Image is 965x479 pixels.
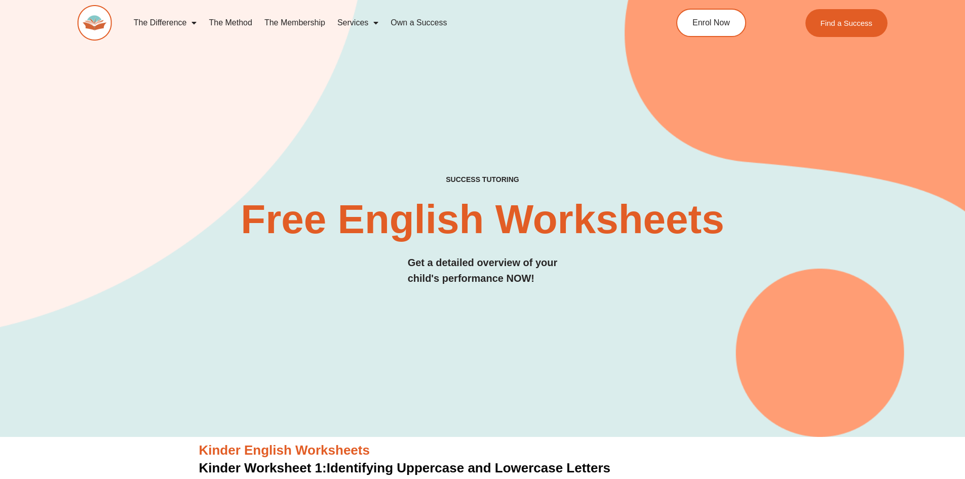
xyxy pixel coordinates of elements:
a: Enrol Now [676,9,746,37]
a: The Membership [258,11,331,34]
span: Find a Success [821,19,873,27]
h4: SUCCESS TUTORING​ [363,175,603,184]
a: Services [331,11,384,34]
a: Find a Success [805,9,888,37]
span: Kinder Worksheet 1: [199,460,327,475]
a: Kinder Worksheet 1:Identifying Uppercase and Lowercase Letters [199,460,611,475]
h2: Free English Worksheets​ [215,199,750,240]
nav: Menu [128,11,630,34]
h3: Kinder English Worksheets [199,442,766,459]
a: Own a Success [384,11,453,34]
h3: Get a detailed overview of your child's performance NOW! [408,255,558,286]
a: The Method [203,11,258,34]
a: The Difference [128,11,203,34]
span: Enrol Now [692,19,730,27]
